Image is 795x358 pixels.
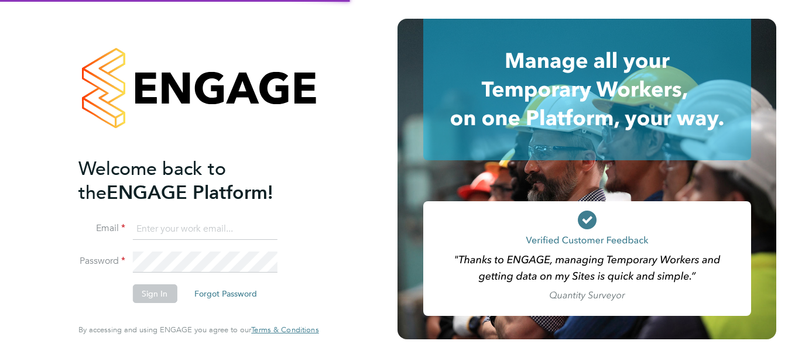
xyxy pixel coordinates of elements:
h2: ENGAGE Platform! [78,157,307,205]
a: Terms & Conditions [251,325,318,335]
button: Sign In [132,284,177,303]
input: Enter your work email... [132,219,277,240]
span: By accessing and using ENGAGE you agree to our [78,325,318,335]
span: Terms & Conditions [251,325,318,335]
label: Password [78,255,125,267]
span: Welcome back to the [78,157,226,204]
button: Forgot Password [185,284,266,303]
label: Email [78,222,125,235]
